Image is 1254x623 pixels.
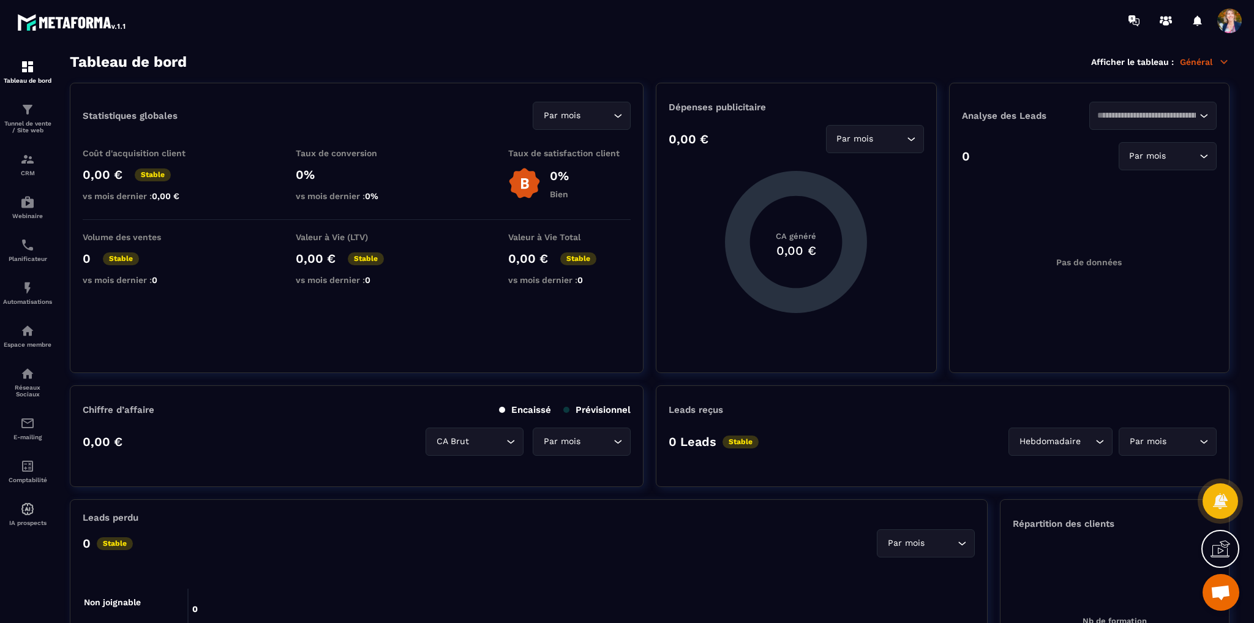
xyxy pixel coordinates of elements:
div: Search for option [533,428,631,456]
p: vs mois dernier : [508,275,631,285]
span: Hebdomadaire [1016,435,1083,448]
a: accountantaccountantComptabilité [3,450,52,493]
input: Search for option [1097,109,1196,123]
p: vs mois dernier : [83,191,205,201]
span: 0 [577,275,583,285]
p: Encaissé [499,404,551,415]
p: Comptabilité [3,477,52,483]
p: 0,00 € [83,167,122,182]
p: Bien [550,189,569,199]
p: 0,00 € [83,434,122,449]
img: automations [20,502,35,516]
img: formation [20,59,35,74]
p: Réseaux Sociaux [3,384,52,398]
a: automationsautomationsWebinaire [3,186,52,228]
p: Espace membre [3,341,52,348]
p: 0,00 € [296,251,336,266]
img: automations [20,195,35,210]
a: automationsautomationsEspace membre [3,314,52,357]
img: formation [20,102,35,117]
img: automations [20,323,35,338]
p: 0,00 € [669,132,708,146]
p: Stable [560,252,596,265]
div: Search for option [1008,428,1113,456]
p: Pas de données [1056,257,1122,267]
p: CRM [3,170,52,176]
span: Par mois [1127,435,1169,448]
a: formationformationCRM [3,143,52,186]
input: Search for option [876,132,904,146]
span: 0,00 € [152,191,179,201]
span: Par mois [541,109,583,123]
p: E-mailing [3,434,52,440]
p: Valeur à Vie Total [508,232,631,242]
span: 0 [365,275,370,285]
img: formation [20,152,35,167]
p: Stable [723,436,759,448]
div: Search for option [426,428,524,456]
h3: Tableau de bord [70,53,187,70]
input: Search for option [471,435,503,448]
input: Search for option [1083,435,1092,448]
img: logo [17,11,127,33]
p: 0 [962,149,970,164]
p: Leads perdu [83,512,138,523]
input: Search for option [1169,149,1196,163]
p: Volume des ventes [83,232,205,242]
p: Tunnel de vente / Site web [3,120,52,134]
img: automations [20,281,35,295]
p: Taux de conversion [296,148,418,158]
div: Search for option [1089,102,1217,130]
a: Ouvrir le chat [1203,574,1239,611]
a: automationsautomationsAutomatisations [3,271,52,314]
a: emailemailE-mailing [3,407,52,450]
span: 0 [152,275,157,285]
img: b-badge-o.b3b20ee6.svg [508,167,541,200]
p: Dépenses publicitaire [669,102,923,113]
p: 0 [83,251,91,266]
p: Tableau de bord [3,77,52,84]
span: Par mois [834,132,876,146]
span: 0% [365,191,378,201]
p: Général [1180,56,1230,67]
p: Afficher le tableau : [1091,57,1174,67]
a: formationformationTableau de bord [3,50,52,93]
span: Par mois [1127,149,1169,163]
span: Par mois [541,435,583,448]
p: Stable [348,252,384,265]
p: vs mois dernier : [296,191,418,201]
div: Search for option [826,125,924,153]
p: Stable [135,168,171,181]
p: Planificateur [3,255,52,262]
p: IA prospects [3,519,52,526]
p: 0,00 € [508,251,548,266]
input: Search for option [1169,435,1196,448]
p: vs mois dernier : [83,275,205,285]
tspan: Non joignable [84,597,141,608]
span: CA Brut [434,435,471,448]
p: Chiffre d’affaire [83,404,154,415]
img: scheduler [20,238,35,252]
a: social-networksocial-networkRéseaux Sociaux [3,357,52,407]
p: Prévisionnel [563,404,631,415]
span: Par mois [885,537,927,550]
input: Search for option [583,109,610,123]
div: Search for option [1119,142,1217,170]
p: Statistiques globales [83,110,178,121]
img: social-network [20,366,35,381]
img: email [20,416,35,431]
p: Automatisations [3,298,52,305]
p: Stable [103,252,139,265]
p: 0% [550,168,569,183]
img: accountant [20,459,35,474]
div: Search for option [877,529,975,557]
p: 0 [83,536,91,551]
a: schedulerschedulerPlanificateur [3,228,52,271]
p: 0 Leads [669,434,716,449]
p: Stable [97,537,133,550]
input: Search for option [927,537,955,550]
p: Répartition des clients [1013,518,1217,529]
div: Search for option [1119,428,1217,456]
p: Valeur à Vie (LTV) [296,232,418,242]
p: Coût d'acquisition client [83,148,205,158]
